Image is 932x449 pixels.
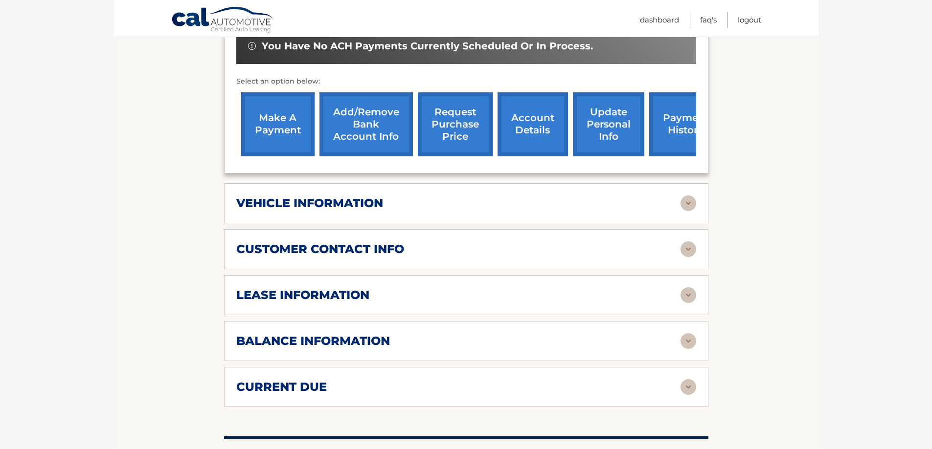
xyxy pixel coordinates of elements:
[171,6,274,35] a: Cal Automotive
[236,380,327,394] h2: current due
[498,92,568,156] a: account details
[319,92,413,156] a: Add/Remove bank account info
[681,287,696,303] img: accordion-rest.svg
[738,12,761,28] a: Logout
[649,92,723,156] a: payment history
[236,242,404,257] h2: customer contact info
[248,42,256,50] img: alert-white.svg
[418,92,493,156] a: request purchase price
[236,334,390,348] h2: balance information
[236,76,696,87] p: Select an option below:
[681,379,696,395] img: accordion-rest.svg
[681,333,696,349] img: accordion-rest.svg
[700,12,717,28] a: FAQ's
[236,288,369,302] h2: lease information
[681,195,696,211] img: accordion-rest.svg
[241,92,315,156] a: make a payment
[640,12,679,28] a: Dashboard
[573,92,644,156] a: update personal info
[236,196,383,211] h2: vehicle information
[262,40,593,52] span: You have no ACH payments currently scheduled or in process.
[681,241,696,257] img: accordion-rest.svg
